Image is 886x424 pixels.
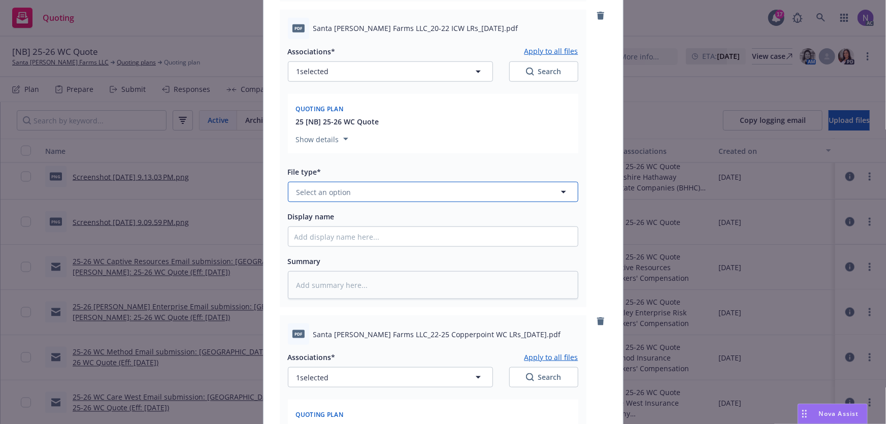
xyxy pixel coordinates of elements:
[526,373,534,381] svg: Search
[297,187,351,198] span: Select an option
[524,45,578,57] button: Apply to all files
[526,68,534,76] svg: Search
[313,23,518,34] span: Santa [PERSON_NAME] Farms LLC_20-22 ICW LRs_[DATE].pdf
[292,330,305,338] span: pdf
[288,227,578,246] input: Add display name here...
[288,167,321,177] span: File type*
[288,352,336,362] span: Associations*
[509,367,578,387] button: SearchSearch
[292,24,305,32] span: pdf
[288,47,336,56] span: Associations*
[292,133,352,145] button: Show details
[526,372,562,382] div: Search
[296,410,344,419] span: Quoting plan
[297,66,329,77] span: 1 selected
[595,10,607,22] a: remove
[819,409,859,418] span: Nova Assist
[296,116,379,127] button: 25 [NB] 25-26 WC Quote
[509,61,578,82] button: SearchSearch
[288,182,578,202] button: Select an option
[798,404,811,423] div: Drag to move
[288,256,321,266] span: Summary
[288,61,493,82] button: 1selected
[288,367,493,387] button: 1selected
[526,67,562,77] div: Search
[313,329,561,340] span: Santa [PERSON_NAME] Farms LLC_22-25 Copperpoint WC LRs_[DATE].pdf
[288,212,335,221] span: Display name
[524,351,578,363] button: Apply to all files
[798,404,868,424] button: Nova Assist
[296,105,344,113] span: Quoting plan
[297,372,329,383] span: 1 selected
[595,315,607,328] a: remove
